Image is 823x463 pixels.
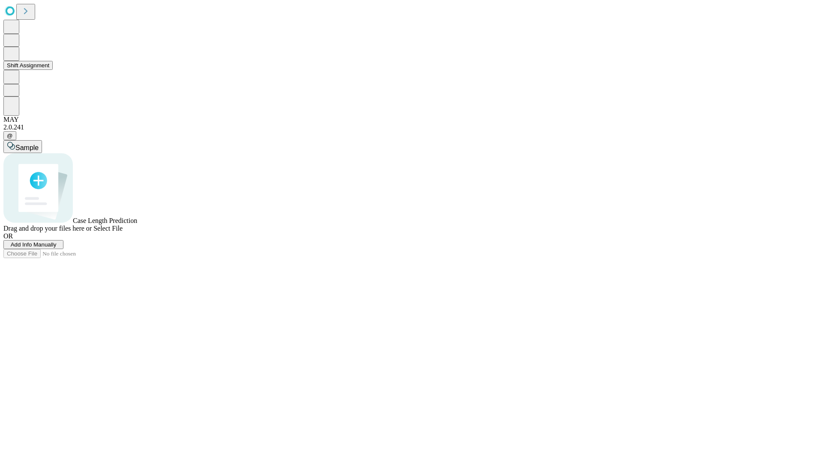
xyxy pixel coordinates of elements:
[15,144,39,151] span: Sample
[3,131,16,140] button: @
[3,123,820,131] div: 2.0.241
[3,240,63,249] button: Add Info Manually
[93,225,123,232] span: Select File
[3,140,42,153] button: Sample
[11,241,57,248] span: Add Info Manually
[3,225,92,232] span: Drag and drop your files here or
[7,132,13,139] span: @
[3,116,820,123] div: MAY
[3,61,53,70] button: Shift Assignment
[73,217,137,224] span: Case Length Prediction
[3,232,13,240] span: OR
